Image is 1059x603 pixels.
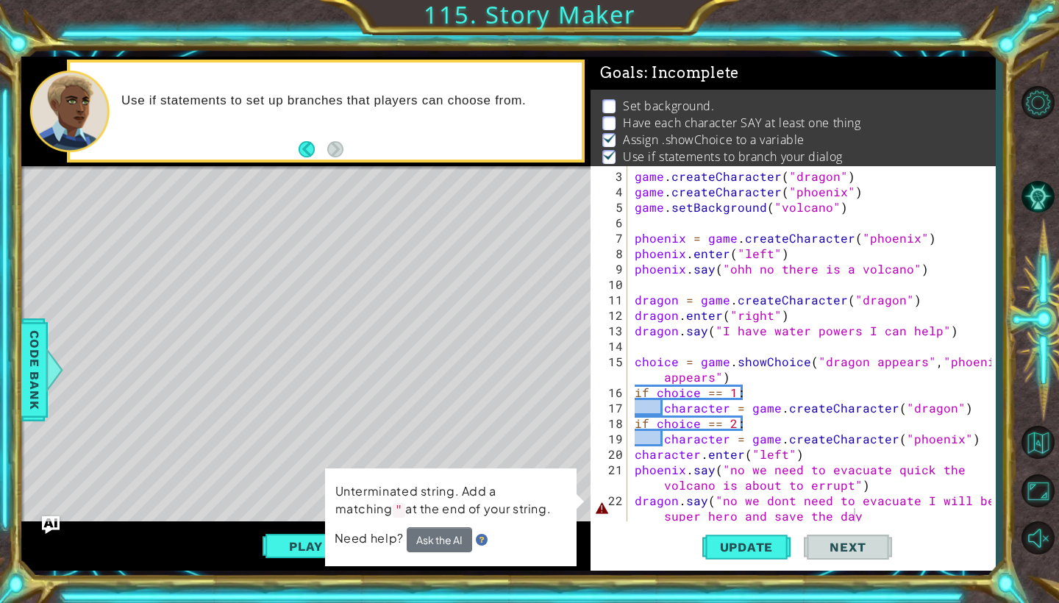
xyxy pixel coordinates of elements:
div: 10 [593,276,627,292]
button: Back [299,141,327,157]
div: 4 [593,184,627,199]
button: Maximize Browser [1016,469,1059,512]
div: 7 [593,230,627,246]
p: Set background. [623,98,714,114]
div: 9 [593,261,627,276]
img: Check mark for checkbox [602,132,617,143]
div: 13 [593,323,627,338]
p: Have each character SAY at least one thing [623,115,860,131]
span: : Incomplete [644,64,739,82]
div: 3 [593,168,627,184]
button: Ask AI [42,516,60,534]
span: Update [705,540,788,554]
code: " [393,503,405,518]
div: 8 [593,246,627,261]
p: Use if statements to branch your dialog [623,149,842,165]
button: Unmute [1016,516,1059,559]
button: Level Options [1016,81,1059,124]
a: Back to Map [1016,418,1059,467]
button: Update [702,527,791,568]
div: 12 [593,307,627,323]
button: AI Hint [1016,175,1059,218]
p: Unterminated string. Add a matching at the end of your string. [335,482,566,519]
div: 18 [593,415,627,431]
div: 20 [593,446,627,462]
img: Check mark for checkbox [602,149,617,160]
button: Ask the AI [407,527,472,552]
img: Hint [476,534,488,546]
button: Play [263,532,349,560]
div: 17 [593,400,627,415]
button: Next [804,527,892,568]
button: Back to Map [1016,421,1059,463]
span: Next [815,540,880,554]
div: 16 [593,385,627,400]
button: Next [327,141,343,157]
span: Goals [600,64,739,82]
div: 14 [593,338,627,354]
div: 15 [593,354,627,385]
span: Code Bank [23,325,46,415]
div: 21 [593,462,627,493]
div: 19 [593,431,627,446]
div: 22 [593,493,627,524]
div: 11 [593,292,627,307]
div: 6 [593,215,627,230]
div: 5 [593,199,627,215]
p: Assign .showChoice to a variable [623,132,805,148]
p: Use if statements to set up branches that players can choose from. [121,93,571,109]
span: Need help? [335,531,407,546]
